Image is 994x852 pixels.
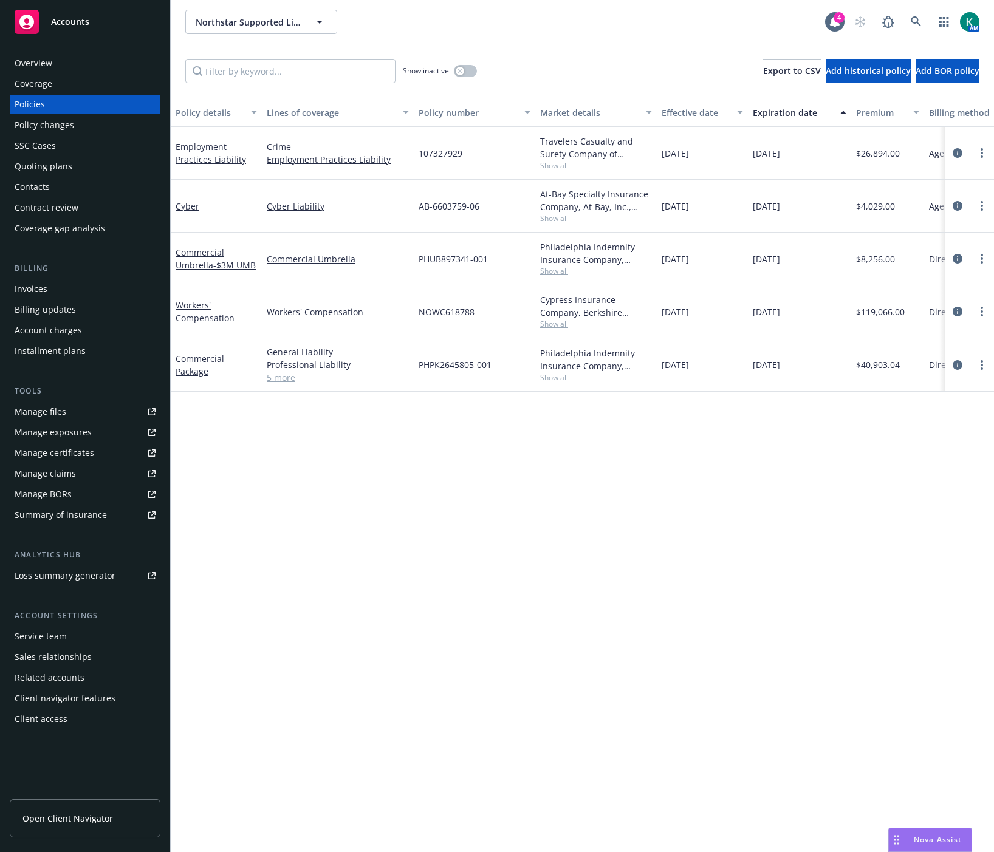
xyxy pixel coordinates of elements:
[176,247,256,271] a: Commercial Umbrella
[950,251,965,266] a: circleInformation
[10,627,160,646] a: Service team
[975,146,989,160] a: more
[15,627,67,646] div: Service team
[10,647,160,667] a: Sales relationships
[975,251,989,266] a: more
[848,10,872,34] a: Start snowing
[753,358,780,371] span: [DATE]
[662,200,689,213] span: [DATE]
[419,106,517,119] div: Policy number
[176,200,199,212] a: Cyber
[10,610,160,622] div: Account settings
[10,115,160,135] a: Policy changes
[419,305,475,318] span: NOWC618788
[662,358,689,371] span: [DATE]
[196,16,301,29] span: Northstar Supported Living Services
[851,98,924,127] button: Premium
[15,157,72,176] div: Quoting plans
[419,358,492,371] span: PHPK2645805-001
[419,200,479,213] span: AB-6603759-06
[960,12,979,32] img: photo
[662,106,730,119] div: Effective date
[950,304,965,319] a: circleInformation
[540,293,652,319] div: Cypress Insurance Company, Berkshire Hathaway Homestate Companies (BHHC)
[916,59,979,83] button: Add BOR policy
[267,140,409,153] a: Crime
[15,177,50,197] div: Contacts
[540,240,652,266] div: Philadelphia Indemnity Insurance Company, [GEOGRAPHIC_DATA] Insurance Companies
[826,65,911,77] span: Add historical policy
[15,709,67,729] div: Client access
[15,341,86,361] div: Installment plans
[950,358,965,372] a: circleInformation
[950,146,965,160] a: circleInformation
[540,372,652,383] span: Show all
[22,812,113,825] span: Open Client Navigator
[753,200,780,213] span: [DATE]
[267,305,409,318] a: Workers' Compensation
[419,253,488,265] span: PHUB897341-001
[540,347,652,372] div: Philadelphia Indemnity Insurance Company, [GEOGRAPHIC_DATA] Insurance Companies
[15,219,105,238] div: Coverage gap analysis
[414,98,535,127] button: Policy number
[540,213,652,223] span: Show all
[267,200,409,213] a: Cyber Liability
[662,305,689,318] span: [DATE]
[753,106,833,119] div: Expiration date
[657,98,748,127] button: Effective date
[15,53,52,73] div: Overview
[540,106,639,119] div: Market details
[10,423,160,442] a: Manage exposures
[267,153,409,166] a: Employment Practices Liability
[10,385,160,397] div: Tools
[662,147,689,160] span: [DATE]
[15,505,107,525] div: Summary of insurance
[15,279,47,299] div: Invoices
[834,12,845,23] div: 4
[10,5,160,39] a: Accounts
[929,253,953,265] span: Direct
[15,321,82,340] div: Account charges
[419,147,462,160] span: 107327929
[267,371,409,384] a: 5 more
[15,115,74,135] div: Policy changes
[10,505,160,525] a: Summary of insurance
[15,464,76,483] div: Manage claims
[267,106,396,119] div: Lines of coverage
[10,443,160,463] a: Manage certificates
[856,358,900,371] span: $40,903.04
[15,566,115,585] div: Loss summary generator
[10,262,160,274] div: Billing
[876,10,900,34] a: Report a Bug
[176,299,235,324] a: Workers' Compensation
[929,305,953,318] span: Direct
[914,834,962,845] span: Nova Assist
[262,98,414,127] button: Lines of coverage
[10,566,160,585] a: Loss summary generator
[51,17,89,27] span: Accounts
[15,647,92,667] div: Sales relationships
[171,98,262,127] button: Policy details
[10,95,160,114] a: Policies
[753,305,780,318] span: [DATE]
[826,59,911,83] button: Add historical policy
[10,668,160,687] a: Related accounts
[535,98,657,127] button: Market details
[10,300,160,319] a: Billing updates
[403,66,449,76] span: Show inactive
[753,253,780,265] span: [DATE]
[15,300,76,319] div: Billing updates
[10,321,160,340] a: Account charges
[15,485,72,504] div: Manage BORs
[856,200,895,213] span: $4,029.00
[15,423,92,442] div: Manage exposures
[267,358,409,371] a: Professional Liability
[975,358,989,372] a: more
[10,74,160,94] a: Coverage
[889,828,904,851] div: Drag to move
[10,341,160,361] a: Installment plans
[888,828,972,852] button: Nova Assist
[10,402,160,421] a: Manage files
[213,259,256,271] span: - $3M UMB
[15,443,94,463] div: Manage certificates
